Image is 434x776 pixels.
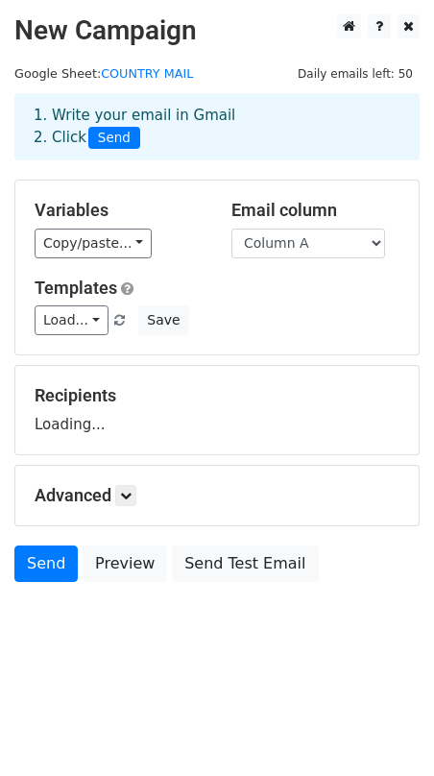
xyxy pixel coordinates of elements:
[35,385,399,406] h5: Recipients
[35,485,399,506] h5: Advanced
[35,229,152,258] a: Copy/paste...
[35,385,399,435] div: Loading...
[83,546,167,582] a: Preview
[291,63,420,85] span: Daily emails left: 50
[14,14,420,47] h2: New Campaign
[172,546,318,582] a: Send Test Email
[291,66,420,81] a: Daily emails left: 50
[14,546,78,582] a: Send
[138,305,188,335] button: Save
[35,200,203,221] h5: Variables
[35,305,108,335] a: Load...
[231,200,399,221] h5: Email column
[19,105,415,149] div: 1. Write your email in Gmail 2. Click
[101,66,193,81] a: COUNTRY MAIL
[14,66,193,81] small: Google Sheet:
[88,127,140,150] span: Send
[35,278,117,298] a: Templates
